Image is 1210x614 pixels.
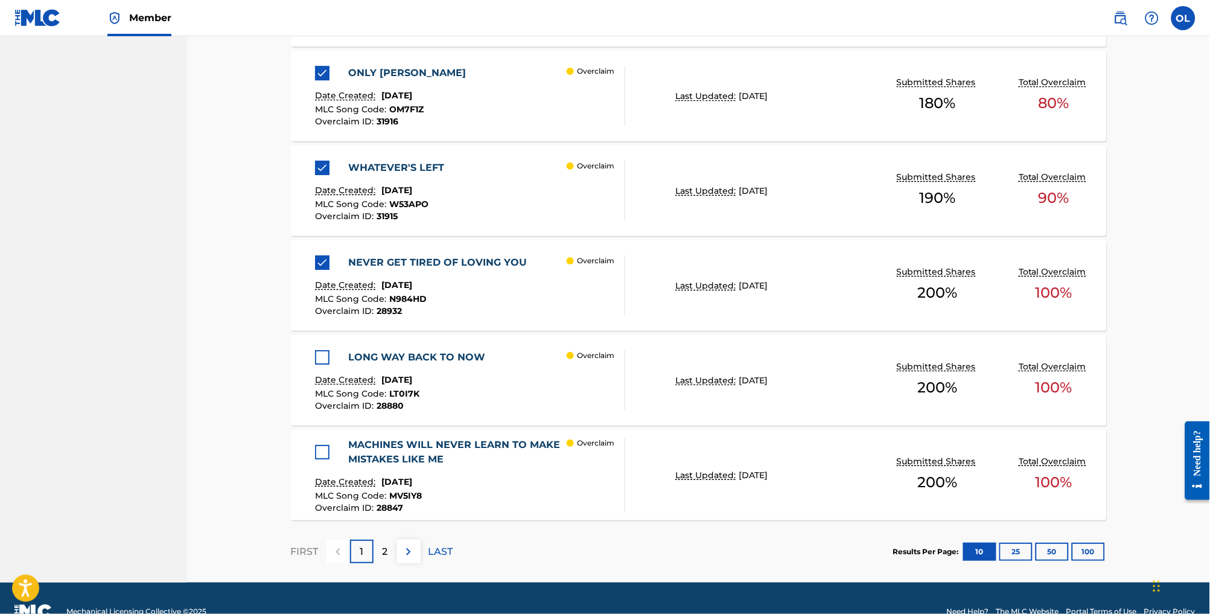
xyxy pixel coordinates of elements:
[389,293,427,304] span: N984HD
[920,187,956,209] span: 190 %
[14,9,61,27] img: MLC Logo
[1019,171,1089,184] p: Total Overclaim
[316,67,328,79] img: checkbox
[291,545,319,559] p: FIRST
[1140,6,1164,30] div: Help
[315,502,377,513] span: Overclaim ID :
[1036,543,1069,561] button: 50
[578,161,615,171] p: Overclaim
[315,104,389,115] span: MLC Song Code :
[315,211,377,222] span: Overclaim ID :
[315,438,567,467] div: MACHINES WILL NEVER LEARN TO MAKE MISTAKES LIKE ME
[360,545,363,559] p: 1
[383,545,388,559] p: 2
[315,388,389,399] span: MLC Song Code :
[918,282,958,304] span: 200 %
[999,543,1033,561] button: 25
[389,199,428,209] span: W53APO
[1019,76,1089,89] p: Total Overclaim
[381,476,412,487] span: [DATE]
[739,91,768,101] span: [DATE]
[381,280,412,290] span: [DATE]
[315,279,378,292] p: Date Created:
[963,543,996,561] button: 10
[107,11,122,25] img: Top Rightsholder
[315,184,378,197] p: Date Created:
[1019,360,1089,373] p: Total Overclaim
[918,472,958,493] span: 200 %
[315,400,377,411] span: Overclaim ID :
[377,116,398,127] span: 31916
[1039,92,1069,114] span: 80 %
[578,66,615,77] p: Overclaim
[739,185,768,196] span: [DATE]
[897,455,979,468] p: Submitted Shares
[918,377,958,398] span: 200 %
[1039,187,1069,209] span: 90 %
[315,116,377,127] span: Overclaim ID :
[315,255,533,270] div: NEVER GET TIRED OF LOVING YOU
[381,90,412,101] span: [DATE]
[389,104,424,115] span: OM7F1Z
[893,546,962,557] p: Results Per Page:
[129,11,171,25] span: Member
[1072,543,1105,561] button: 100
[675,374,739,387] p: Last Updated:
[739,375,768,386] span: [DATE]
[578,350,615,361] p: Overclaim
[315,350,491,365] div: LONG WAY BACK TO NOW
[1177,411,1210,511] iframe: Resource Center
[316,257,328,269] img: checkbox
[675,469,739,482] p: Last Updated:
[381,185,412,196] span: [DATE]
[1113,11,1128,25] img: search
[675,90,739,103] p: Last Updated:
[897,266,979,278] p: Submitted Shares
[315,293,389,304] span: MLC Song Code :
[675,185,739,197] p: Last Updated:
[389,490,422,501] span: MV5IY8
[428,545,453,559] p: LAST
[315,161,450,175] div: WHATEVER'S LEFT
[675,280,739,292] p: Last Updated:
[316,162,328,174] img: checkbox
[578,255,615,266] p: Overclaim
[377,400,404,411] span: 28880
[315,490,389,501] span: MLC Song Code :
[1153,568,1161,604] div: Drag
[401,545,416,559] img: right
[897,171,979,184] p: Submitted Shares
[377,305,402,316] span: 28932
[897,360,979,373] p: Submitted Shares
[381,374,412,385] span: [DATE]
[1036,282,1072,304] span: 100 %
[1150,556,1210,614] iframe: Chat Widget
[739,470,768,481] span: [DATE]
[920,92,956,114] span: 180 %
[1036,377,1072,398] span: 100 %
[389,388,419,399] span: LT0I7K
[1145,11,1159,25] img: help
[578,438,615,449] p: Overclaim
[377,502,403,513] span: 28847
[377,211,398,222] span: 31915
[315,66,472,80] div: ONLY [PERSON_NAME]
[1171,6,1196,30] div: User Menu
[1036,472,1072,493] span: 100 %
[315,374,378,386] p: Date Created:
[897,76,979,89] p: Submitted Shares
[1109,6,1133,30] a: Public Search
[315,476,378,488] p: Date Created:
[315,199,389,209] span: MLC Song Code :
[1019,455,1089,468] p: Total Overclaim
[315,305,377,316] span: Overclaim ID :
[1019,266,1089,278] p: Total Overclaim
[315,89,378,102] p: Date Created:
[739,280,768,291] span: [DATE]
